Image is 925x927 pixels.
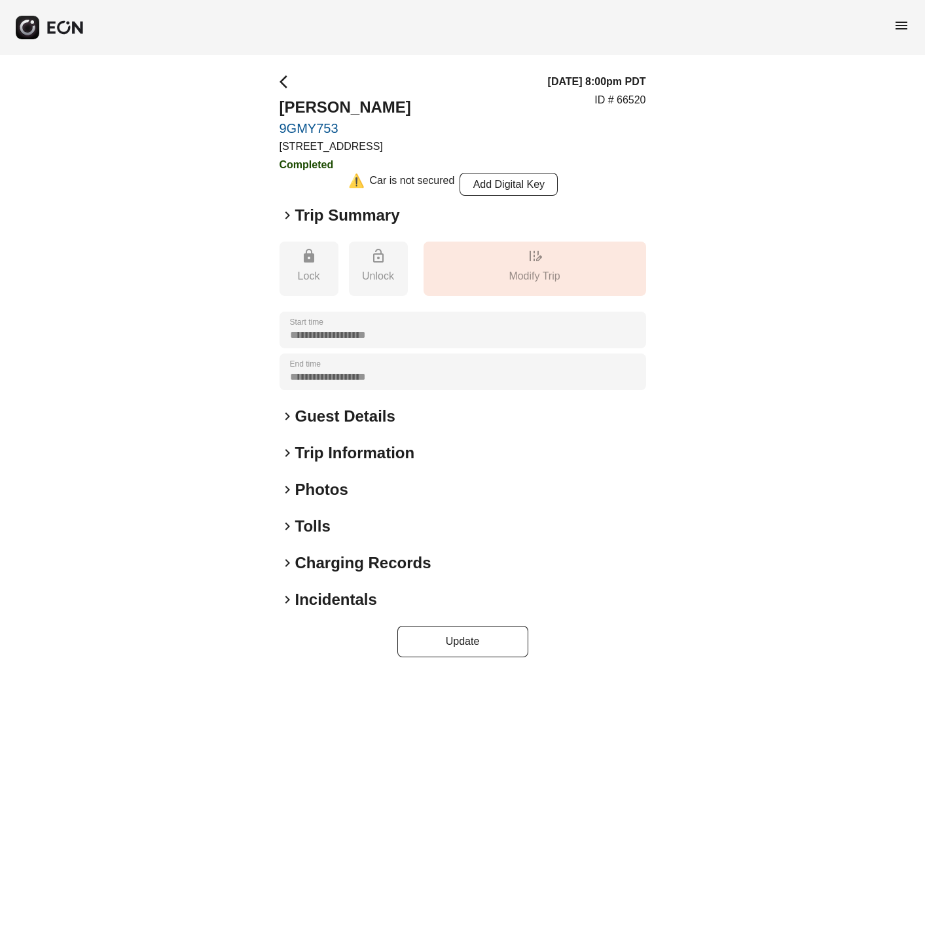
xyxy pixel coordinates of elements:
[894,18,909,33] span: menu
[280,445,295,461] span: keyboard_arrow_right
[280,157,411,173] h3: Completed
[280,139,411,154] p: [STREET_ADDRESS]
[280,208,295,223] span: keyboard_arrow_right
[548,74,646,90] h3: [DATE] 8:00pm PDT
[594,92,645,108] p: ID # 66520
[280,120,411,136] a: 9GMY753
[370,173,455,196] div: Car is not secured
[295,479,348,500] h2: Photos
[295,516,331,537] h2: Tolls
[295,553,431,573] h2: Charging Records
[460,173,558,196] button: Add Digital Key
[295,589,377,610] h2: Incidentals
[397,626,528,657] button: Update
[280,482,295,498] span: keyboard_arrow_right
[280,97,411,118] h2: [PERSON_NAME]
[348,173,365,196] div: ⚠️
[280,555,295,571] span: keyboard_arrow_right
[295,205,400,226] h2: Trip Summary
[280,74,295,90] span: arrow_back_ios
[295,406,395,427] h2: Guest Details
[280,409,295,424] span: keyboard_arrow_right
[280,592,295,608] span: keyboard_arrow_right
[295,443,415,463] h2: Trip Information
[280,518,295,534] span: keyboard_arrow_right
